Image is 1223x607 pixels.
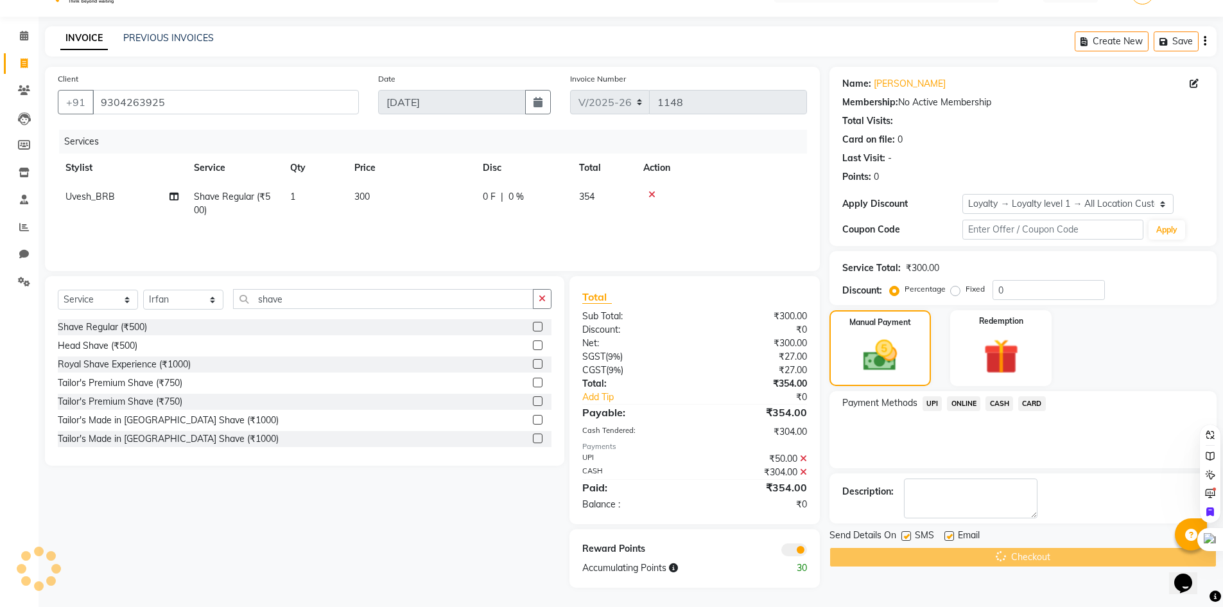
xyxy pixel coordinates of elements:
[695,377,817,391] div: ₹354.00
[636,154,807,182] th: Action
[874,170,879,184] div: 0
[58,432,279,446] div: Tailor's Made in [GEOGRAPHIC_DATA] Shave (₹1000)
[573,452,695,466] div: UPI
[842,396,917,410] span: Payment Methods
[60,27,108,50] a: INVOICE
[695,466,817,479] div: ₹304.00
[570,73,626,85] label: Invoice Number
[898,133,903,146] div: 0
[695,405,817,420] div: ₹354.00
[573,337,695,350] div: Net:
[829,529,896,545] span: Send Details On
[853,336,908,375] img: _cash.svg
[609,365,621,375] span: 9%
[695,364,817,377] div: ₹27.00
[58,358,191,371] div: Royal Shave Experience (₹1000)
[483,190,496,204] span: 0 F
[842,133,895,146] div: Card on file:
[58,395,182,409] div: Tailor's Premium Shave (₹750)
[842,170,871,184] div: Points:
[849,317,911,328] label: Manual Payment
[233,289,533,309] input: Search or Scan
[508,190,524,204] span: 0 %
[695,310,817,323] div: ₹300.00
[888,152,892,165] div: -
[842,284,882,297] div: Discount:
[186,154,282,182] th: Service
[573,561,755,575] div: Accumulating Points
[573,323,695,337] div: Discount:
[695,425,817,439] div: ₹304.00
[573,425,695,439] div: Cash Tendered:
[979,315,1023,327] label: Redemption
[915,529,934,545] span: SMS
[579,191,594,202] span: 354
[573,498,695,511] div: Balance :
[842,114,893,128] div: Total Visits:
[923,396,942,411] span: UPI
[905,283,946,295] label: Percentage
[92,90,359,114] input: Search by Name/Mobile/Email/Code
[842,261,901,275] div: Service Total:
[573,466,695,479] div: CASH
[842,152,885,165] div: Last Visit:
[874,77,946,91] a: [PERSON_NAME]
[962,220,1143,240] input: Enter Offer / Coupon Code
[573,377,695,391] div: Total:
[973,335,1030,378] img: _gift.svg
[501,190,503,204] span: |
[947,396,980,411] span: ONLINE
[573,480,695,495] div: Paid:
[1018,396,1046,411] span: CARD
[1154,31,1199,51] button: Save
[842,197,963,211] div: Apply Discount
[282,154,347,182] th: Qty
[573,350,695,364] div: ( )
[571,154,636,182] th: Total
[985,396,1013,411] span: CASH
[842,223,963,236] div: Coupon Code
[958,529,980,545] span: Email
[715,391,817,404] div: ₹0
[573,310,695,323] div: Sub Total:
[573,542,695,556] div: Reward Points
[695,323,817,337] div: ₹0
[58,73,78,85] label: Client
[194,191,270,216] span: Shave Regular (₹500)
[347,154,475,182] th: Price
[573,364,695,377] div: ( )
[695,350,817,364] div: ₹27.00
[123,32,214,44] a: PREVIOUS INVOICES
[582,290,612,304] span: Total
[966,283,985,295] label: Fixed
[354,191,370,202] span: 300
[608,351,620,362] span: 9%
[695,480,817,495] div: ₹354.00
[58,321,147,334] div: Shave Regular (₹500)
[573,405,695,420] div: Payable:
[1075,31,1149,51] button: Create New
[475,154,571,182] th: Disc
[65,191,115,202] span: Uvesh_BRB
[582,351,605,362] span: SGST
[906,261,939,275] div: ₹300.00
[756,561,817,575] div: 30
[1169,556,1210,594] iframe: chat widget
[1149,220,1185,240] button: Apply
[573,391,715,404] a: Add Tip
[842,96,1204,109] div: No Active Membership
[58,154,186,182] th: Stylist
[582,364,606,376] span: CGST
[290,191,295,202] span: 1
[842,96,898,109] div: Membership:
[842,485,894,498] div: Description:
[58,339,137,353] div: Head Shave (₹500)
[695,337,817,350] div: ₹300.00
[378,73,395,85] label: Date
[695,452,817,466] div: ₹50.00
[582,441,806,452] div: Payments
[695,498,817,511] div: ₹0
[58,414,279,427] div: Tailor's Made in [GEOGRAPHIC_DATA] Shave (₹1000)
[59,130,817,154] div: Services
[58,376,182,390] div: Tailor's Premium Shave (₹750)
